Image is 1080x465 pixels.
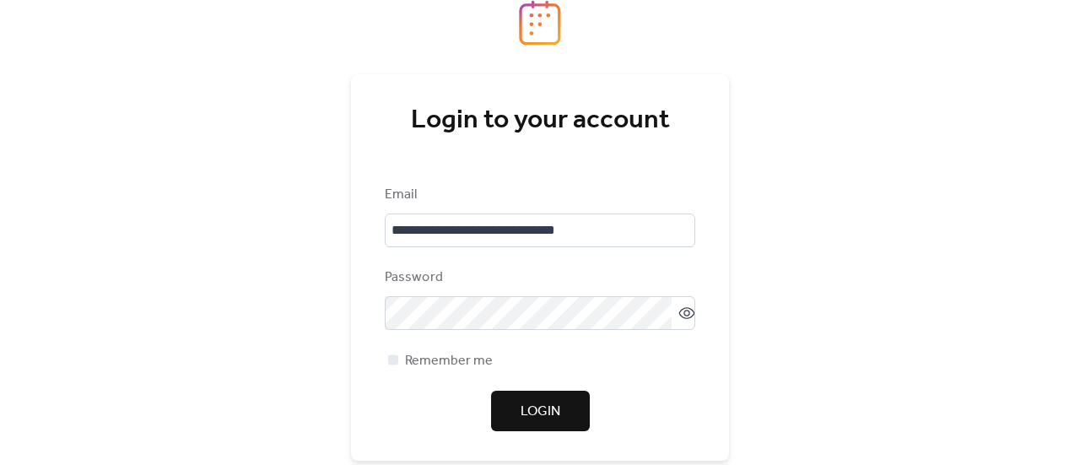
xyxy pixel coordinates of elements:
[491,391,590,431] button: Login
[385,104,695,138] div: Login to your account
[385,185,692,205] div: Email
[405,351,493,371] span: Remember me
[385,268,692,288] div: Password
[521,402,560,422] span: Login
